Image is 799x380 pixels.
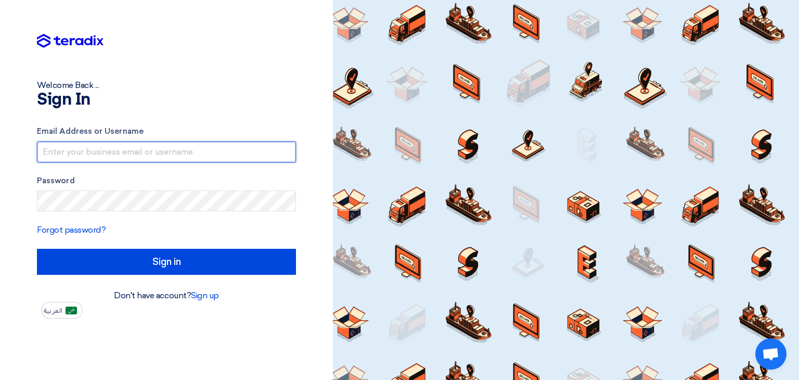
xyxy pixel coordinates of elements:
input: Sign in [37,249,296,275]
div: Don't have account? [37,289,296,302]
img: Teradix logo [37,34,104,48]
a: Sign up [191,290,219,300]
label: Password [37,175,296,187]
h1: Sign In [37,92,296,108]
a: Forgot password? [37,225,106,235]
input: Enter your business email or username [37,142,296,162]
button: العربية [41,302,83,319]
div: Open chat [755,338,787,370]
label: Email Address or Username [37,125,296,137]
div: Welcome Back ... [37,79,296,92]
img: ar-AR.png [66,307,77,314]
span: العربية [44,307,62,314]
